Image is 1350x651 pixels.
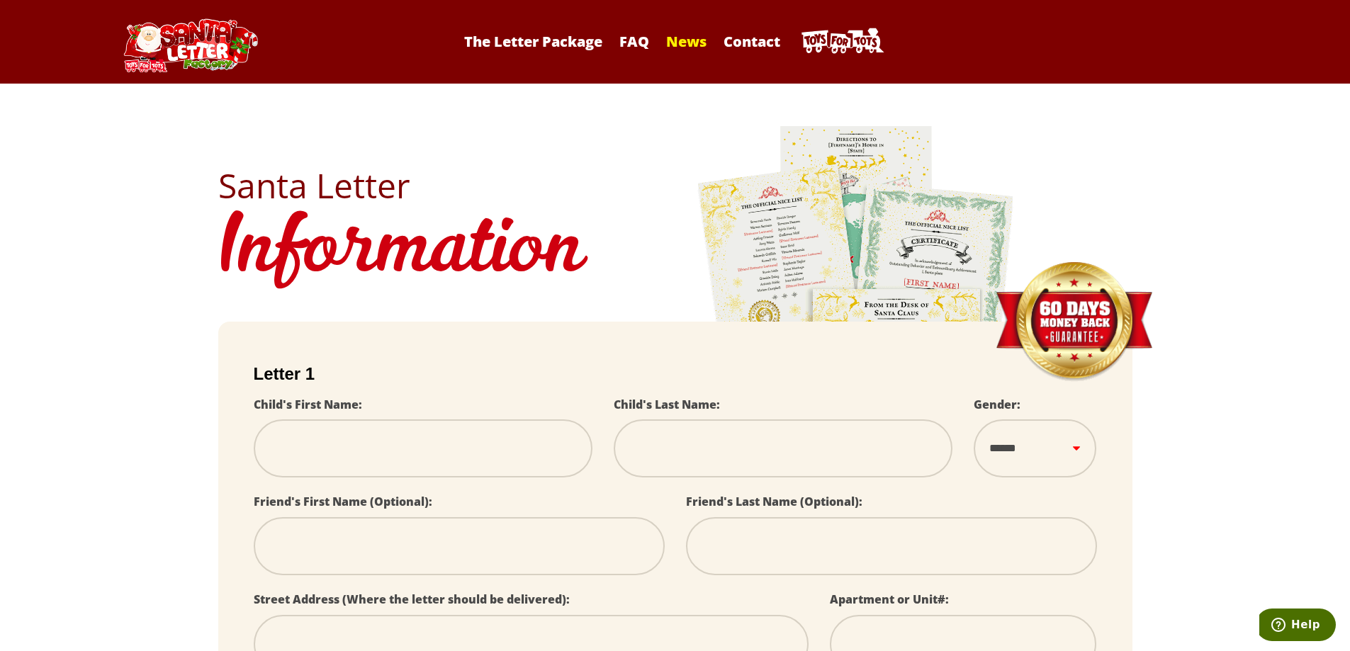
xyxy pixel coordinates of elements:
label: Gender: [974,397,1020,412]
label: Friend's Last Name (Optional): [686,494,862,509]
img: Money Back Guarantee [994,261,1154,383]
h2: Santa Letter [218,169,1132,203]
a: Contact [716,32,787,51]
h2: Letter 1 [254,364,1097,384]
label: Child's Last Name: [614,397,720,412]
label: Friend's First Name (Optional): [254,494,432,509]
label: Street Address (Where the letter should be delivered): [254,591,570,607]
iframe: Opens a widget where you can find more information [1259,608,1336,644]
a: The Letter Package [457,32,609,51]
img: letters.png [697,124,1016,520]
label: Apartment or Unit#: [830,591,949,607]
a: FAQ [612,32,656,51]
label: Child's First Name: [254,397,362,412]
h1: Information [218,203,1132,300]
a: News [659,32,714,51]
img: Santa Letter Logo [119,18,261,72]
